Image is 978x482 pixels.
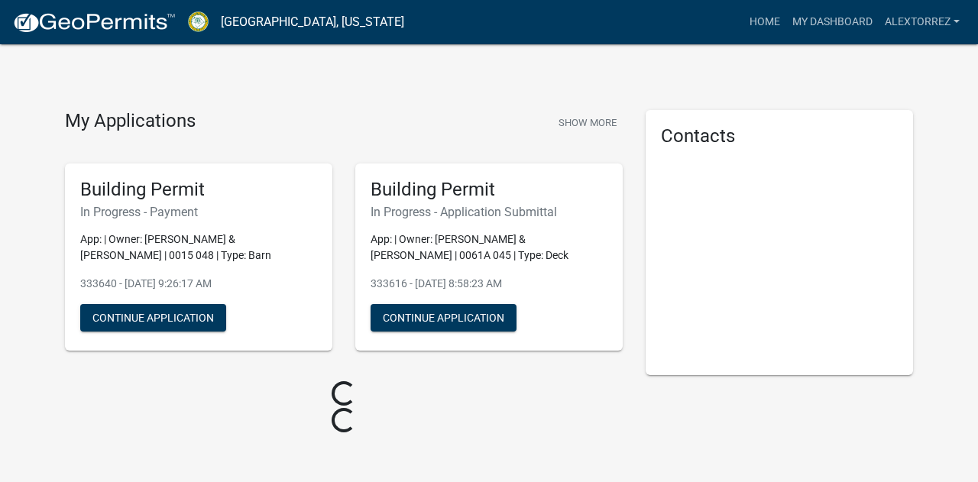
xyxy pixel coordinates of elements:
[371,179,607,201] h5: Building Permit
[743,8,786,37] a: Home
[371,304,517,332] button: Continue Application
[221,9,404,35] a: [GEOGRAPHIC_DATA], [US_STATE]
[371,276,607,292] p: 333616 - [DATE] 8:58:23 AM
[786,8,879,37] a: My Dashboard
[371,231,607,264] p: App: | Owner: [PERSON_NAME] & [PERSON_NAME] | 0061A 045 | Type: Deck
[879,8,966,37] a: Alextorrez
[188,11,209,32] img: Crawford County, Georgia
[552,110,623,135] button: Show More
[371,205,607,219] h6: In Progress - Application Submittal
[80,179,317,201] h5: Building Permit
[80,276,317,292] p: 333640 - [DATE] 9:26:17 AM
[661,125,898,147] h5: Contacts
[65,110,196,133] h4: My Applications
[80,304,226,332] button: Continue Application
[80,205,317,219] h6: In Progress - Payment
[80,231,317,264] p: App: | Owner: [PERSON_NAME] & [PERSON_NAME] | 0015 048 | Type: Barn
